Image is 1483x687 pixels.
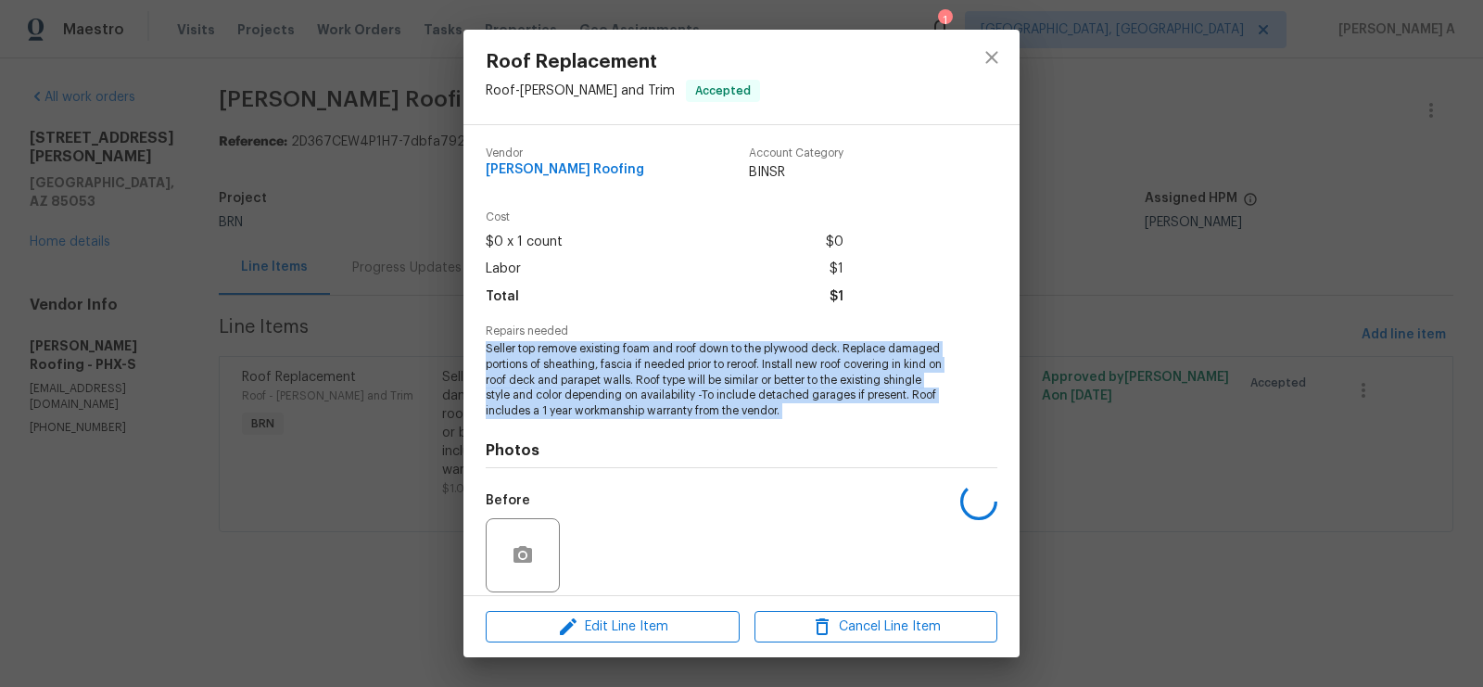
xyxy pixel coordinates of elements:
span: Vendor [486,147,644,159]
span: Labor [486,256,521,283]
h4: Photos [486,441,997,460]
span: $1 [830,284,843,311]
span: Roof - [PERSON_NAME] and Trim [486,84,675,97]
span: $1 [830,256,843,283]
button: Edit Line Item [486,611,740,643]
span: Account Category [749,147,843,159]
span: Cost [486,211,843,223]
span: Accepted [688,82,758,100]
span: Seller top remove existing foam and roof down to the plywood deck. Replace damaged portions of sh... [486,341,946,419]
span: Roof Replacement [486,52,760,72]
span: $0 [826,229,843,256]
span: BINSR [749,163,843,182]
button: close [970,35,1014,80]
span: Total [486,284,519,311]
h5: Before [486,494,530,507]
span: Repairs needed [486,325,997,337]
button: Cancel Line Item [754,611,997,643]
span: Cancel Line Item [760,616,992,639]
div: 1 [938,11,951,30]
span: [PERSON_NAME] Roofing [486,163,644,177]
span: $0 x 1 count [486,229,563,256]
span: Edit Line Item [491,616,734,639]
